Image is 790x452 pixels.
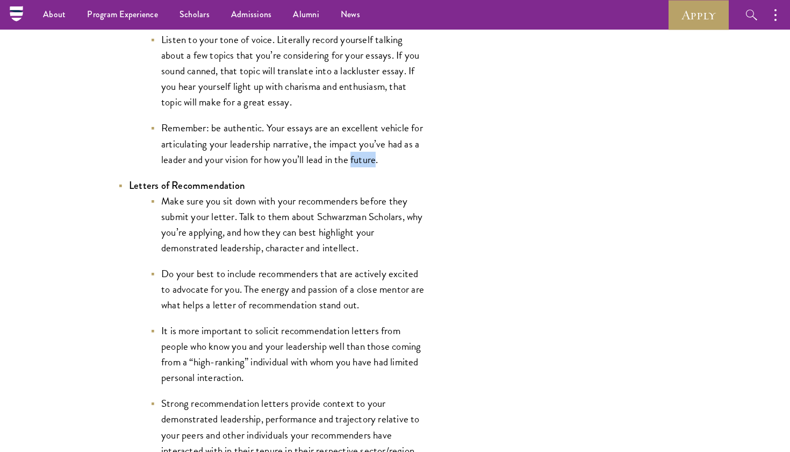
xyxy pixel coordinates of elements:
strong: Letters of Recommendation [129,178,245,193]
li: Make sure you sit down with your recommenders before they submit your letter. Talk to them about ... [150,193,425,256]
li: Listen to your tone of voice. Literally record yourself talking about a few topics that you’re co... [150,32,425,110]
li: Do your best to include recommenders that are actively excited to advocate for you. The energy an... [150,266,425,313]
li: It is more important to solicit recommendation letters from people who know you and your leadersh... [150,323,425,385]
li: Remember: be authentic. Your essays are an excellent vehicle for articulating your leadership nar... [150,120,425,167]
